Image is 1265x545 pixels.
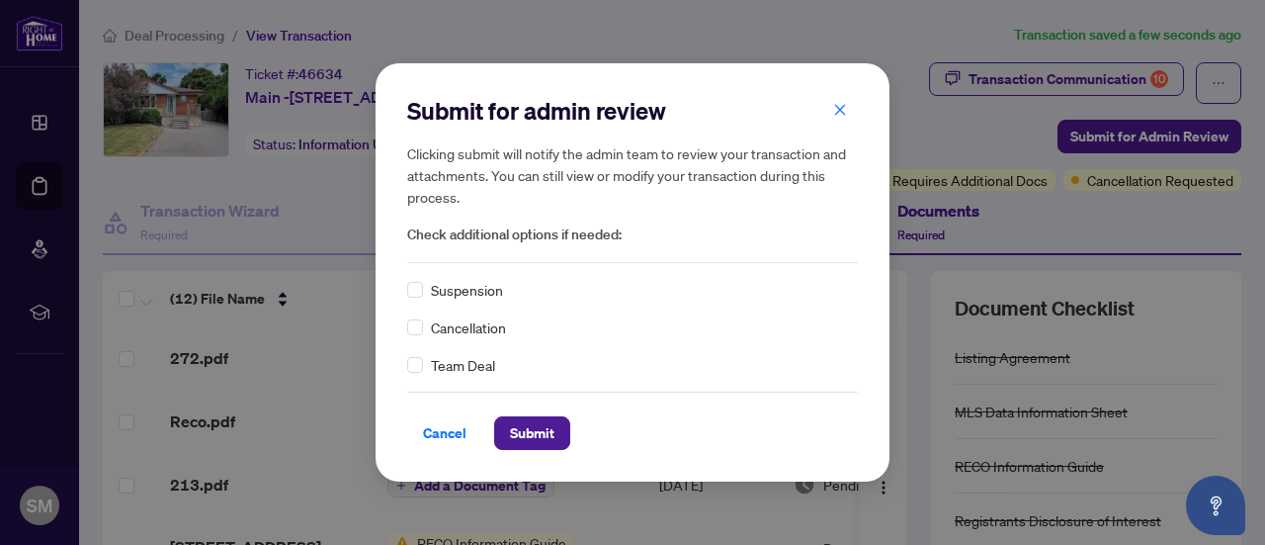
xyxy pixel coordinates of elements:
[510,417,554,449] span: Submit
[407,224,858,246] span: Check additional options if needed:
[407,95,858,127] h2: Submit for admin review
[833,103,847,117] span: close
[407,416,482,450] button: Cancel
[431,279,503,301] span: Suspension
[407,142,858,208] h5: Clicking submit will notify the admin team to review your transaction and attachments. You can st...
[494,416,570,450] button: Submit
[1186,476,1245,535] button: Open asap
[431,317,506,338] span: Cancellation
[431,354,495,376] span: Team Deal
[423,417,466,449] span: Cancel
